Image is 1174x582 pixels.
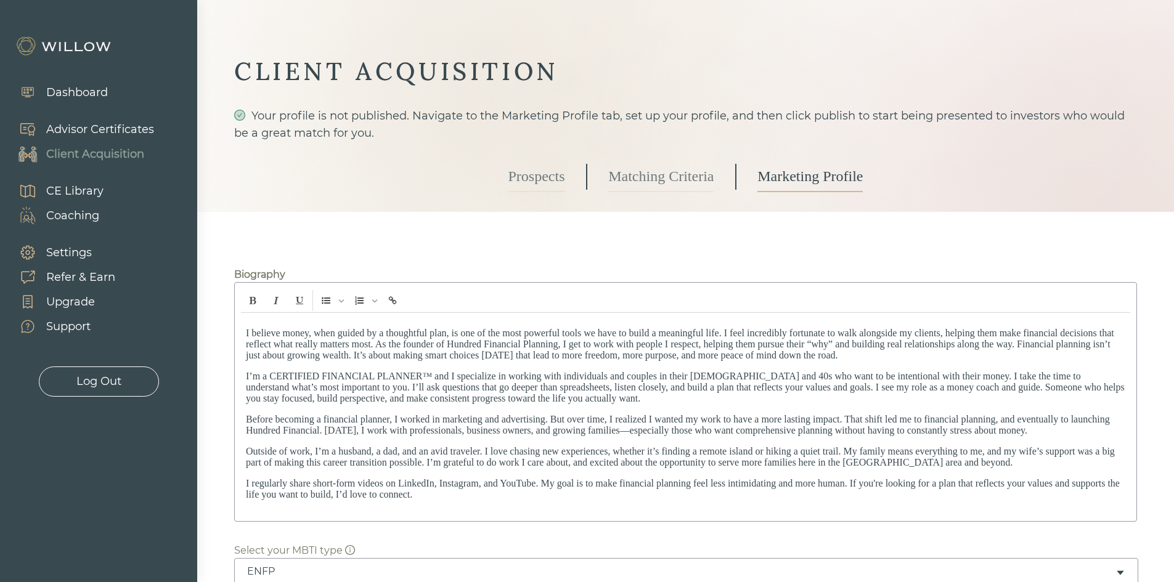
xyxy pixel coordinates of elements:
span: info-circle [345,545,355,555]
a: Advisor Certificates [6,117,154,142]
div: CE Library [46,183,104,200]
div: Upgrade [46,294,95,310]
p: I’m a CERTIFIED FINANCIAL PLANNER™ and I specialize in working with individuals and couples in th... [246,371,1125,404]
p: Outside of work, I’m a husband, a dad, and an avid traveler. I love chasing new experiences, whet... [246,446,1125,468]
span: check-circle [234,110,245,121]
p: Before becoming a financial planner, I worked in marketing and advertising. But over time, I real... [246,414,1125,436]
div: Your profile is not published. Navigate to the Marketing Profile tab, set up your profile, and th... [234,107,1137,142]
span: Italic [265,290,287,311]
img: Willow [15,36,114,56]
a: Matching Criteria [608,161,714,192]
span: Underline [288,290,311,311]
a: Settings [6,240,115,265]
div: Advisor Certificates [46,121,154,138]
a: Prospects [508,161,565,192]
div: Dashboard [46,84,108,101]
a: Refer & Earn [6,265,115,289]
div: Coaching [46,208,99,224]
a: Client Acquisition [6,142,154,166]
p: I regularly share short-form videos on LinkedIn, Instagram, and YouTube. My goal is to make finan... [246,478,1125,500]
span: Insert Unordered List [315,290,347,311]
div: Biography [234,267,285,282]
div: Refer & Earn [46,269,115,286]
div: Log Out [76,373,121,390]
span: Insert Ordered List [348,290,380,311]
p: I believe money, when guided by a thoughtful plan, is one of the most powerful tools we have to b... [246,328,1125,361]
a: CE Library [6,179,104,203]
div: Settings [46,245,92,261]
a: Marketing Profile [757,161,863,192]
div: Support [46,318,91,335]
a: Upgrade [6,289,115,314]
div: ENFP [247,565,1115,578]
span: caret-down [1115,568,1125,578]
div: CLIENT ACQUISITION [234,55,1137,87]
a: Coaching [6,203,104,228]
span: Insert link [381,290,404,311]
span: Bold [242,290,264,311]
a: Dashboard [6,80,108,105]
div: Client Acquisition [46,146,144,163]
span: Select your MBTI type [234,544,355,556]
